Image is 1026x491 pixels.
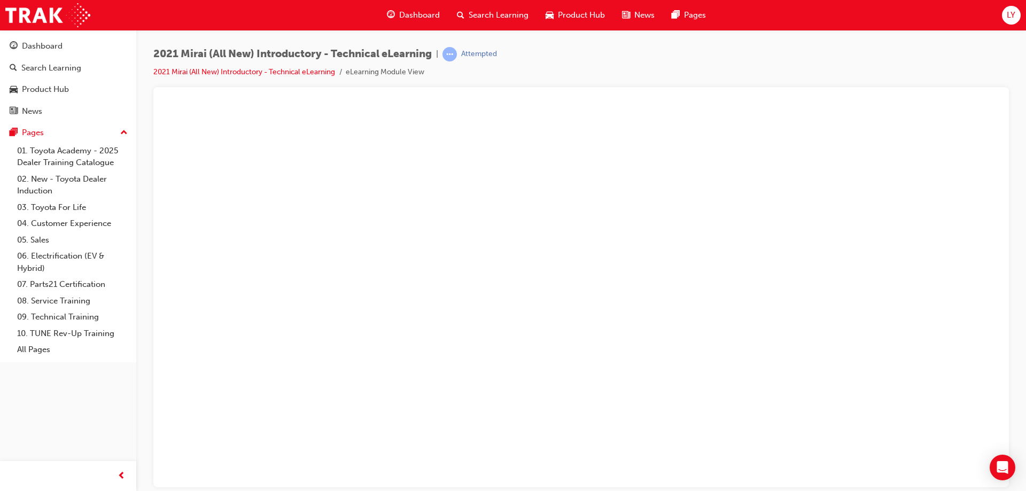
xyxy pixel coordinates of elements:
[22,127,44,139] div: Pages
[1002,6,1021,25] button: LY
[346,66,424,79] li: eLearning Module View
[118,470,126,483] span: prev-icon
[13,232,132,248] a: 05. Sales
[13,248,132,276] a: 06. Electrification (EV & Hybrid)
[22,83,69,96] div: Product Hub
[21,62,81,74] div: Search Learning
[672,9,680,22] span: pages-icon
[4,36,132,56] a: Dashboard
[13,171,132,199] a: 02. New - Toyota Dealer Induction
[13,293,132,309] a: 08. Service Training
[153,48,432,60] span: 2021 Mirai (All New) Introductory - Technical eLearning
[399,9,440,21] span: Dashboard
[4,123,132,143] button: Pages
[10,107,18,116] span: news-icon
[120,126,128,140] span: up-icon
[13,276,132,293] a: 07. Parts21 Certification
[436,48,438,60] span: |
[10,128,18,138] span: pages-icon
[13,199,132,216] a: 03. Toyota For Life
[634,9,655,21] span: News
[469,9,528,21] span: Search Learning
[1007,9,1015,21] span: LY
[663,4,714,26] a: pages-iconPages
[537,4,613,26] a: car-iconProduct Hub
[13,215,132,232] a: 04. Customer Experience
[4,80,132,99] a: Product Hub
[457,9,464,22] span: search-icon
[461,49,497,59] div: Attempted
[13,325,132,342] a: 10. TUNE Rev-Up Training
[13,143,132,171] a: 01. Toyota Academy - 2025 Dealer Training Catalogue
[990,455,1015,480] div: Open Intercom Messenger
[22,40,63,52] div: Dashboard
[5,3,90,27] img: Trak
[10,85,18,95] span: car-icon
[4,102,132,121] a: News
[4,58,132,78] a: Search Learning
[684,9,706,21] span: Pages
[613,4,663,26] a: news-iconNews
[622,9,630,22] span: news-icon
[378,4,448,26] a: guage-iconDashboard
[22,105,42,118] div: News
[10,42,18,51] span: guage-icon
[153,67,335,76] a: 2021 Mirai (All New) Introductory - Technical eLearning
[13,341,132,358] a: All Pages
[558,9,605,21] span: Product Hub
[387,9,395,22] span: guage-icon
[442,47,457,61] span: learningRecordVerb_ATTEMPT-icon
[448,4,537,26] a: search-iconSearch Learning
[4,34,132,123] button: DashboardSearch LearningProduct HubNews
[13,309,132,325] a: 09. Technical Training
[546,9,554,22] span: car-icon
[10,64,17,73] span: search-icon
